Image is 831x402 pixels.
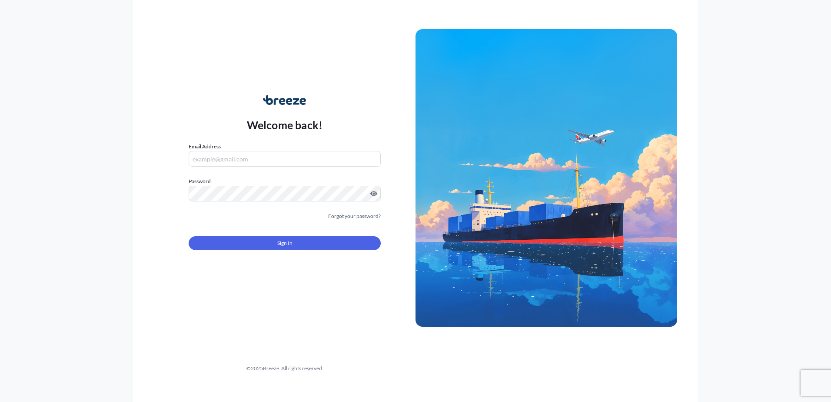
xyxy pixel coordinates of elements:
[247,118,323,132] p: Welcome back!
[189,142,221,151] label: Email Address
[277,239,293,248] span: Sign In
[189,177,381,186] label: Password
[328,212,381,221] a: Forgot your password?
[154,364,415,373] div: © 2025 Breeze. All rights reserved.
[189,236,381,250] button: Sign In
[189,151,381,167] input: example@gmail.com
[370,190,377,197] button: Show password
[415,29,677,327] img: Ship illustration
